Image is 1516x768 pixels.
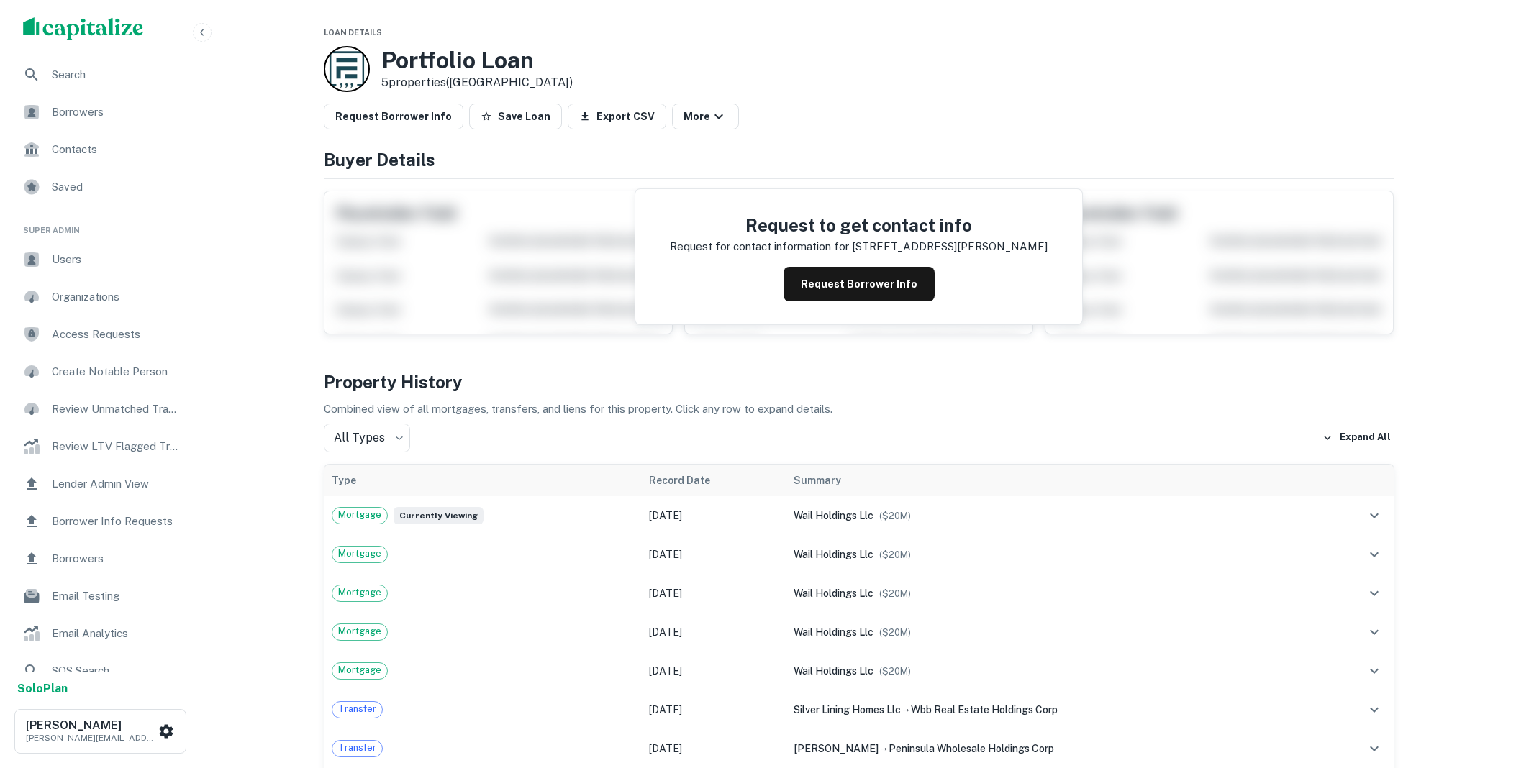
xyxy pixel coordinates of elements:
[324,147,1394,173] h4: Buyer Details
[12,242,189,277] a: Users
[642,465,786,496] th: Record Date
[794,588,873,599] span: wail holdings llc
[794,626,873,638] span: wail holdings llc
[52,475,181,493] span: Lender Admin View
[12,579,189,613] a: Email Testing
[52,141,181,158] span: Contacts
[642,729,786,768] td: [DATE]
[12,58,189,92] a: Search
[23,17,144,40] img: capitalize-logo.png
[332,702,382,716] span: Transfer
[52,363,181,380] span: Create Notable Person
[52,438,181,455] span: Review LTV Flagged Transactions
[794,549,873,560] span: wail holdings llc
[1362,620,1386,644] button: expand row
[332,508,387,522] span: Mortgage
[879,666,911,677] span: ($ 20M )
[642,690,786,729] td: [DATE]
[642,535,786,574] td: [DATE]
[1362,659,1386,683] button: expand row
[672,104,739,129] button: More
[12,429,189,464] a: Review LTV Flagged Transactions
[52,588,181,605] span: Email Testing
[332,741,382,755] span: Transfer
[52,326,181,343] span: Access Requests
[26,731,155,744] p: [PERSON_NAME][EMAIL_ADDRESS][DOMAIN_NAME]
[52,625,181,642] span: Email Analytics
[12,392,189,426] a: Review Unmatched Transactions
[12,616,189,651] a: Email Analytics
[17,680,68,698] a: SoloPlan
[879,627,911,638] span: ($ 20M )
[324,465,643,496] th: Type
[879,549,911,560] span: ($ 20M )
[642,496,786,535] td: [DATE]
[852,238,1048,255] p: [STREET_ADDRESS][PERSON_NAME]
[794,741,1312,756] div: →
[52,288,181,306] span: Organizations
[324,424,410,452] div: All Types
[332,585,387,600] span: Mortgage
[12,132,189,167] a: Contacts
[1362,736,1386,761] button: expand row
[12,207,189,242] li: Super Admin
[332,624,387,639] span: Mortgage
[12,654,189,688] a: SOS Search
[794,665,873,677] span: wail holdings llc
[52,104,181,121] span: Borrowers
[12,467,189,501] a: Lender Admin View
[794,743,879,754] span: [PERSON_NAME]
[52,662,181,680] span: SOS Search
[786,465,1319,496] th: Summary
[324,401,1394,418] p: Combined view of all mortgages, transfers, and liens for this property. Click any row to expand d...
[324,369,1394,395] h4: Property History
[332,547,387,561] span: Mortgage
[1444,653,1516,722] iframe: Chat Widget
[394,507,484,524] span: Currently viewing
[879,511,911,521] span: ($ 20M )
[1319,427,1394,449] button: Expand All
[670,212,1048,238] h4: Request to get contact info
[568,104,666,129] button: Export CSV
[381,47,573,74] h3: Portfolio Loan
[642,652,786,690] td: [DATE]
[469,104,562,129] button: Save Loan
[1362,698,1386,722] button: expand row
[12,504,189,539] a: Borrower Info Requests
[889,743,1054,754] span: peninsula wholesale holdings corp
[794,702,1312,718] div: →
[794,510,873,521] span: wail holdings llc
[52,251,181,268] span: Users
[17,682,68,695] strong: Solo Plan
[52,513,181,530] span: Borrower Info Requests
[26,720,155,731] h6: [PERSON_NAME]
[642,574,786,613] td: [DATE]
[324,28,382,37] span: Loan Details
[14,709,186,754] button: [PERSON_NAME][PERSON_NAME][EMAIL_ADDRESS][DOMAIN_NAME]
[12,280,189,314] a: Organizations
[52,66,181,83] span: Search
[1362,542,1386,567] button: expand row
[332,663,387,677] span: Mortgage
[52,178,181,196] span: Saved
[12,170,189,204] a: Saved
[1362,581,1386,605] button: expand row
[670,238,849,255] p: Request for contact information for
[1362,503,1386,528] button: expand row
[12,317,189,352] a: Access Requests
[52,401,181,418] span: Review Unmatched Transactions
